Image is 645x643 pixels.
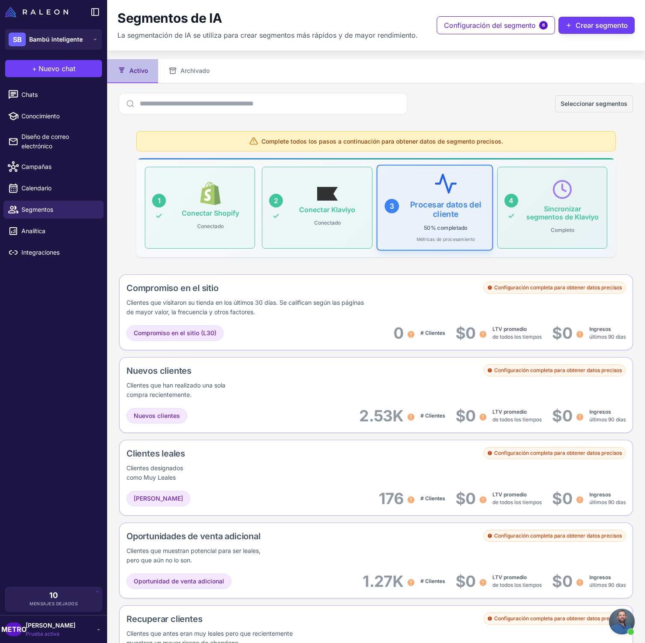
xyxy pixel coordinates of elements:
[416,236,475,242] font: Métricas de procesamiento
[589,499,626,505] font: últimos 90 días
[32,64,37,73] font: +
[129,67,148,74] font: Activo
[492,574,527,580] font: LTV promedio
[21,227,45,234] font: Analítica
[555,95,633,112] button: Seleccionar segmentos
[494,615,622,622] font: Configuración completa para obtener datos precisos
[3,243,104,261] a: Integraciones
[542,22,545,27] font: 6
[576,21,628,30] font: Crear segmento
[21,112,60,120] font: Conocimiento
[456,324,476,343] font: $0
[21,163,51,170] font: Campañas
[117,10,222,26] font: Segmentos de IA
[552,324,572,343] font: $0
[456,572,476,591] font: $0
[126,283,219,293] font: Compromiso en el sitio
[158,196,161,205] font: 1
[3,158,104,176] a: Campañas
[526,204,599,221] font: Sincronizar segmentos de Klaviyo
[134,412,180,419] font: Nuevos clientes
[126,531,261,541] font: Oportunidades de venta adicional
[589,574,611,580] font: Ingresos
[359,406,403,425] font: 2.53K
[13,35,22,44] font: SB
[552,489,572,508] font: $0
[444,21,536,30] font: Configuración del segmento
[21,184,51,192] font: Calendario
[126,382,225,398] font: Clientes que han realizado una sola compra recientemente.
[589,326,611,332] font: Ingresos
[314,219,341,226] font: Conectado
[552,572,572,591] font: $0
[494,532,622,539] font: Configuración completa para obtener datos precisos
[492,326,527,332] font: LTV promedio
[492,334,542,340] font: de todos los tiempos
[180,67,210,74] font: Archivado
[126,299,364,315] font: Clientes que visitaron su tienda en los últimos 30 días. Se califican según las páginas de mayor ...
[21,91,38,98] font: Chats
[609,609,635,634] div: Chat abierto
[561,100,627,107] font: Seleccionar segmentos
[3,222,104,240] a: Analítica
[494,450,622,456] font: Configuración completa para obtener datos precisos
[1,625,27,634] font: METRO
[117,31,418,39] font: La segmentación de IA se utiliza para crear segmentos más rápidos y de mayor rendimiento.
[494,367,622,373] font: Configuración completa para obtener datos precisos
[299,205,355,214] font: Conectar Klaviyo
[29,36,83,43] font: Bambú inteligente
[558,17,635,34] button: Crear segmento
[5,60,102,77] button: +Nuevo chat
[492,409,527,415] font: LTV promedio
[30,601,78,606] font: Mensajes dejados
[182,209,239,217] font: Conectar Shopify
[21,133,69,150] font: Diseño de correo electrónico
[134,577,224,585] font: Oportunidad de venta adicional
[456,406,476,425] font: $0
[551,227,574,233] font: Completo
[589,334,626,340] font: últimos 90 días
[126,366,192,376] font: Nuevos clientes
[39,64,75,73] font: Nuevo chat
[393,324,403,343] font: 0
[197,223,224,229] font: Conectado
[492,582,542,588] font: de todos los tiempos
[126,448,185,459] font: Clientes leales
[552,406,572,425] font: $0
[3,201,104,219] a: Segmentos
[509,196,513,205] font: 4
[410,200,481,219] font: Procesar datos del cliente
[126,547,261,564] font: Clientes que muestran potencial para ser leales, pero que aún no lo son.
[5,29,102,50] button: SBBambú inteligente
[126,614,202,624] font: Recuperar clientes
[589,582,626,588] font: últimos 90 días
[423,225,467,231] font: 50% completado
[589,409,611,415] font: Ingresos
[274,196,278,205] font: 2
[158,59,220,83] button: Archivado
[49,591,58,600] font: 10
[21,249,60,256] font: Integraciones
[3,179,104,197] a: Calendario
[363,572,403,591] font: 1.27K
[379,489,403,508] font: 176
[589,416,626,423] font: últimos 90 días
[261,138,503,145] font: Complete todos los pasos a continuación para obtener datos de segmento precisos.
[26,631,60,637] font: Prueba activa
[21,206,53,213] font: Segmentos
[492,491,527,498] font: LTV promedio
[389,201,394,210] font: 3
[437,16,555,34] button: Configuración del segmento6
[420,330,445,336] font: # Clientes
[126,464,183,481] font: Clientes designados como Muy Leales
[5,7,72,17] a: Logotipo de Raleon
[3,129,104,154] a: Diseño de correo electrónico
[420,495,445,502] font: # Clientes
[589,491,611,498] font: Ingresos
[107,59,158,83] button: Activo
[5,7,68,17] img: Logotipo de Raleon
[3,86,104,104] a: Chats
[492,416,542,423] font: de todos los tiempos
[492,499,542,505] font: de todos los tiempos
[134,329,216,337] font: Compromiso en el sitio (L30)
